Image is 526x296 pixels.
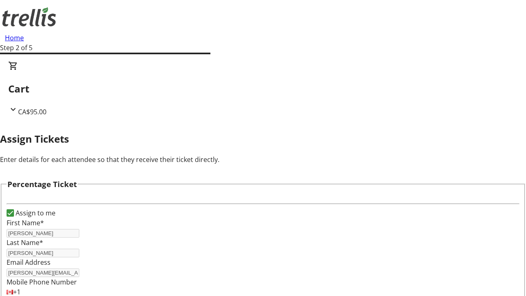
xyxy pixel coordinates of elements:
[7,218,44,227] label: First Name*
[18,107,46,116] span: CA$95.00
[7,258,51,267] label: Email Address
[7,277,77,287] label: Mobile Phone Number
[7,178,77,190] h3: Percentage Ticket
[14,208,55,218] label: Assign to me
[8,61,518,117] div: CartCA$95.00
[7,238,43,247] label: Last Name*
[8,81,518,96] h2: Cart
